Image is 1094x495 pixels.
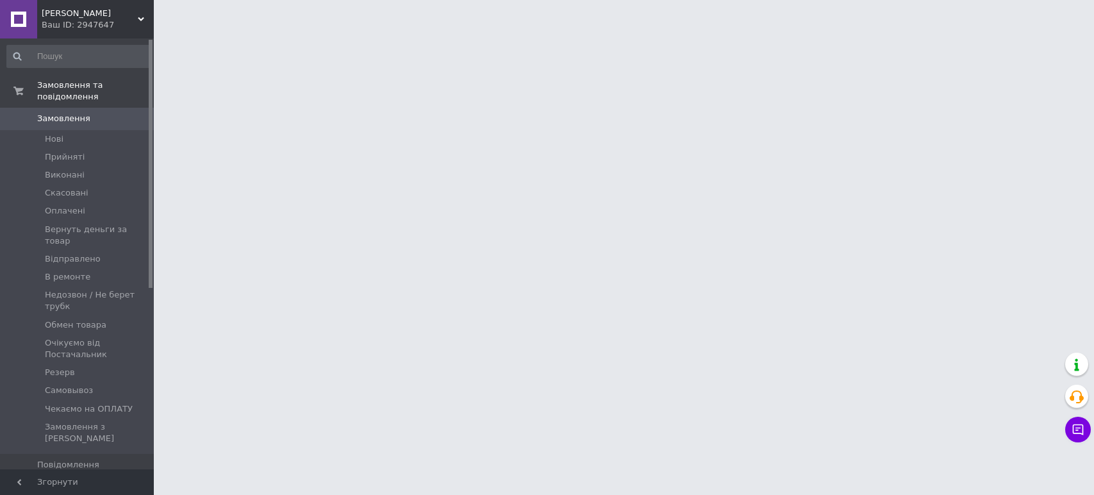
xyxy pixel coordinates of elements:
[45,271,90,283] span: В ремонте
[45,289,149,312] span: Недозвон / Не берет трубк
[45,337,149,360] span: Очікуємо від Постачальник
[42,8,138,19] span: Люстри Ok
[45,133,63,145] span: Нові
[45,224,149,247] span: Вернуть деньги за товар
[45,187,88,199] span: Скасовані
[42,19,154,31] div: Ваш ID: 2947647
[45,367,75,378] span: Резерв
[45,403,133,415] span: Чекаємо на ОПЛАТУ
[6,45,151,68] input: Пошук
[37,113,90,124] span: Замовлення
[37,459,99,471] span: Повідомлення
[45,205,85,217] span: Оплачені
[45,421,149,444] span: Замовлення з [PERSON_NAME]
[45,253,101,265] span: Відправлено
[45,151,85,163] span: Прийняті
[45,319,106,331] span: Обмен товара
[45,385,93,396] span: Самовывоз
[45,169,85,181] span: Виконані
[1065,417,1091,442] button: Чат з покупцем
[37,80,154,103] span: Замовлення та повідомлення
